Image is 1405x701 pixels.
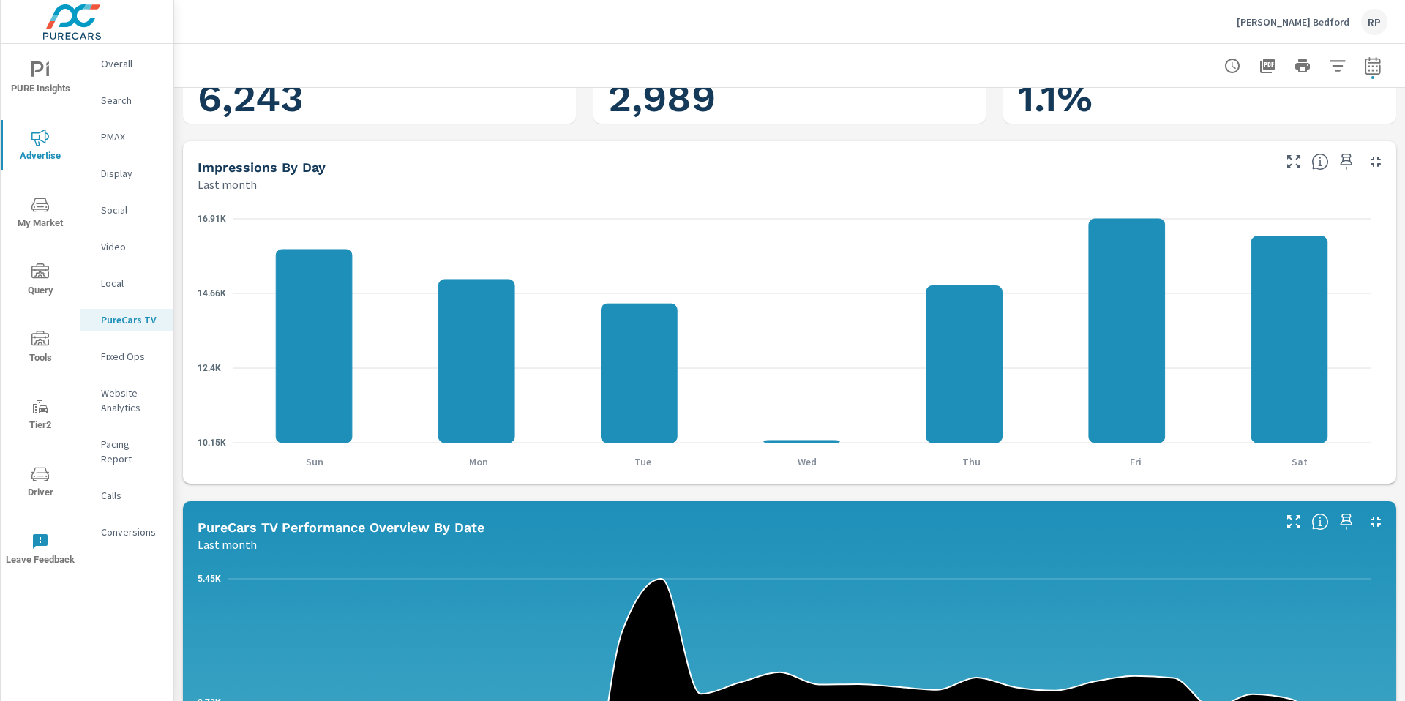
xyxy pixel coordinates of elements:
[608,73,972,123] h1: 2,989
[198,574,221,584] text: 5.45K
[198,438,226,448] text: 10.15K
[198,288,226,299] text: 14.66K
[1018,73,1382,123] h1: 1.1%
[5,61,75,97] span: PURE Insights
[5,331,75,367] span: Tools
[101,488,162,503] p: Calls
[80,521,173,543] div: Conversions
[198,176,257,193] p: Last month
[1237,15,1349,29] p: [PERSON_NAME] Bedford
[80,53,173,75] div: Overall
[80,433,173,470] div: Pacing Report
[80,126,173,148] div: PMAX
[80,345,173,367] div: Fixed Ops
[5,398,75,434] span: Tier2
[80,236,173,258] div: Video
[5,196,75,232] span: My Market
[80,89,173,111] div: Search
[289,454,340,469] p: Sun
[101,276,162,290] p: Local
[1282,150,1305,173] button: Make Fullscreen
[5,533,75,569] span: Leave Feedback
[198,520,484,535] h5: PureCars TV Performance Overview By Date
[1335,510,1358,533] span: Save this to your personalized report
[453,454,504,469] p: Mon
[101,386,162,415] p: Website Analytics
[80,272,173,294] div: Local
[198,214,226,224] text: 16.91K
[80,162,173,184] div: Display
[1311,153,1329,170] span: The number of impressions, broken down by the day of the week they occurred.
[101,437,162,466] p: Pacing Report
[1274,454,1325,469] p: Sat
[101,239,162,254] p: Video
[198,363,221,373] text: 12.4K
[1364,150,1387,173] button: Minimize Widget
[101,130,162,144] p: PMAX
[1335,150,1358,173] span: Save this to your personalized report
[618,454,669,469] p: Tue
[198,160,326,175] h5: Impressions by Day
[5,263,75,299] span: Query
[80,382,173,419] div: Website Analytics
[5,465,75,501] span: Driver
[945,454,997,469] p: Thu
[1311,513,1329,531] span: Understand PureCars TV performance data over time and see how metrics compare to each other over ...
[101,93,162,108] p: Search
[101,525,162,539] p: Conversions
[101,56,162,71] p: Overall
[80,484,173,506] div: Calls
[198,536,257,553] p: Last month
[101,166,162,181] p: Display
[5,129,75,165] span: Advertise
[101,203,162,217] p: Social
[80,309,173,331] div: PureCars TV
[101,312,162,327] p: PureCars TV
[1361,9,1387,35] div: RP
[101,349,162,364] p: Fixed Ops
[1110,454,1161,469] p: Fri
[80,199,173,221] div: Social
[198,73,561,123] h1: 6,243
[782,454,833,469] p: Wed
[1,44,80,582] div: nav menu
